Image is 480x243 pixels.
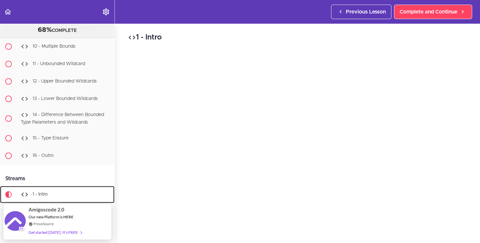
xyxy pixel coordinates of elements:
[29,206,64,213] span: Amigoscode 2.0
[8,26,106,35] div: COMPLETE
[346,8,386,16] span: Previous Lesson
[32,97,98,101] span: 13 - Lower Bounded Wildcards
[4,8,12,16] svg: Back to course curriculum
[29,214,73,219] span: Our new Platform is HERE
[29,229,82,236] div: Get started [DATE]. It's FREE
[21,113,104,125] span: 14 - Difference Between Bounded Type Parameters and Wildcards
[32,153,54,158] span: 16 - Outro
[38,27,52,33] span: 68%
[33,221,54,227] a: ProveSource
[32,192,48,197] span: 1 - Intro
[5,211,26,232] img: provesource social proof notification image
[32,79,97,84] span: 12 - Upper Bounded Wildcards
[331,5,391,19] a: Previous Lesson
[32,62,85,66] span: 11 - Unbounded Wildcard
[394,5,472,19] a: Complete and Continue
[128,32,467,43] h2: 1 - Intro
[400,8,457,16] span: Complete and Continue
[32,44,75,49] span: 10 - Multiple Bounds
[32,136,69,140] span: 15 - Type Erasure
[102,8,110,16] svg: Settings Menu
